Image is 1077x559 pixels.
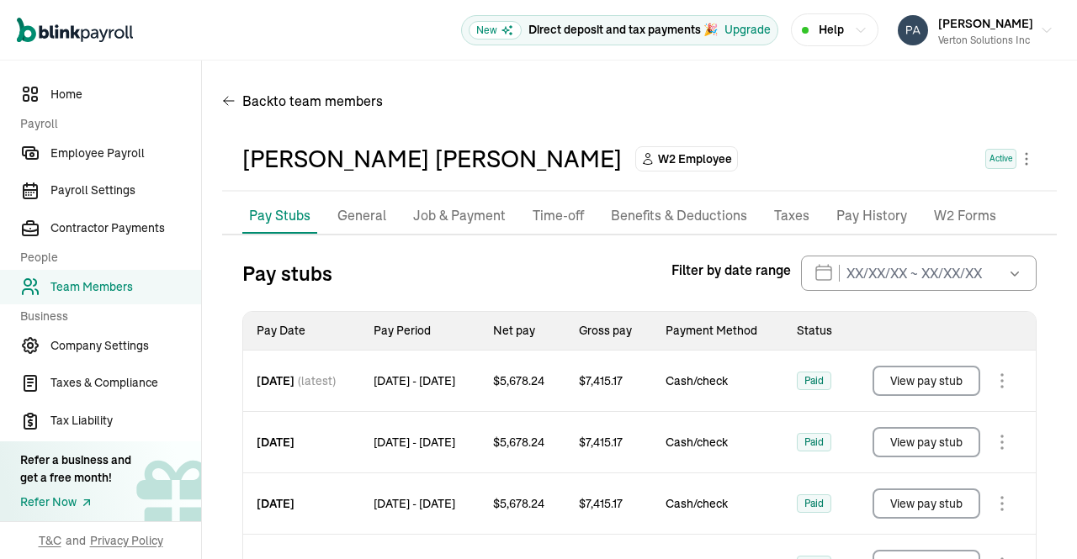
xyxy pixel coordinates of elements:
nav: Global [17,6,133,55]
a: Refer Now [20,493,131,511]
p: Taxes [774,205,809,227]
button: [PERSON_NAME]Verton Solutions Inc [891,9,1060,51]
span: (latest) [298,372,336,389]
span: $ 5,678.24 [493,495,544,512]
span: $ 5,678.24 [493,434,544,451]
th: Gross pay [565,312,652,351]
span: People [20,249,191,266]
span: [DATE] - [DATE] [374,434,455,451]
th: Pay Period [360,312,480,351]
th: Net pay [480,312,565,351]
span: Payroll Settings [50,182,201,199]
button: View pay stub [873,427,980,457]
th: Pay Date [243,312,360,351]
span: [DATE] [257,372,294,389]
span: Help [819,21,844,39]
span: Paid [804,434,824,451]
iframe: Chat Widget [993,478,1077,559]
th: Status [783,312,851,351]
span: Paid [804,372,824,389]
span: to team members [273,91,383,111]
span: [DATE] - [DATE] [374,372,455,389]
h3: Pay stubs [242,260,332,287]
span: Home [50,86,201,103]
span: Active [985,149,1016,169]
button: Backto team members [222,81,383,121]
span: [PERSON_NAME] [938,16,1033,31]
div: Verton Solutions Inc [938,33,1033,48]
th: Payment Method [652,312,783,351]
input: XX/XX/XX ~ XX/XX/XX [801,256,1037,291]
span: [DATE] [257,495,294,512]
button: Help [791,13,878,46]
span: Cash/check [666,434,769,451]
span: Employee Payroll [50,145,201,162]
div: Refer a business and get a free month! [20,451,131,487]
span: $ 5,678.24 [493,372,544,389]
span: New [469,21,522,40]
p: General [337,205,386,227]
span: $ 7,415.17 [579,372,623,389]
span: Privacy Policy [90,532,163,549]
span: $ 7,415.17 [579,434,623,451]
span: Tax Liability [50,412,201,430]
span: Team Members [50,278,201,296]
p: Pay History [836,205,907,227]
span: [DATE] - [DATE] [374,495,455,512]
span: W2 Employee [658,150,732,167]
p: Job & Payment [413,205,506,227]
span: $ 7,415.17 [579,495,623,512]
p: Direct deposit and tax payments 🎉 [528,21,718,39]
span: [DATE] [257,434,294,451]
span: Business [20,308,191,325]
p: Pay Stubs [249,205,310,225]
span: Company Settings [50,337,201,355]
p: W2 Forms [934,205,996,227]
span: Paid [804,495,824,512]
button: View pay stub [873,488,980,519]
span: Cash/check [666,372,769,389]
span: Back [242,91,383,111]
span: Taxes & Compliance [50,374,201,392]
p: Benefits & Deductions [611,205,747,227]
button: Upgrade [724,21,771,39]
span: Filter by date range [671,260,791,280]
p: Time-off [533,205,584,227]
span: Contractor Payments [50,219,201,237]
span: T&C [39,532,61,549]
span: Payroll [20,115,191,133]
span: Cash/check [666,495,769,512]
button: View pay stub [873,366,980,396]
div: [PERSON_NAME] [PERSON_NAME] [242,141,622,177]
